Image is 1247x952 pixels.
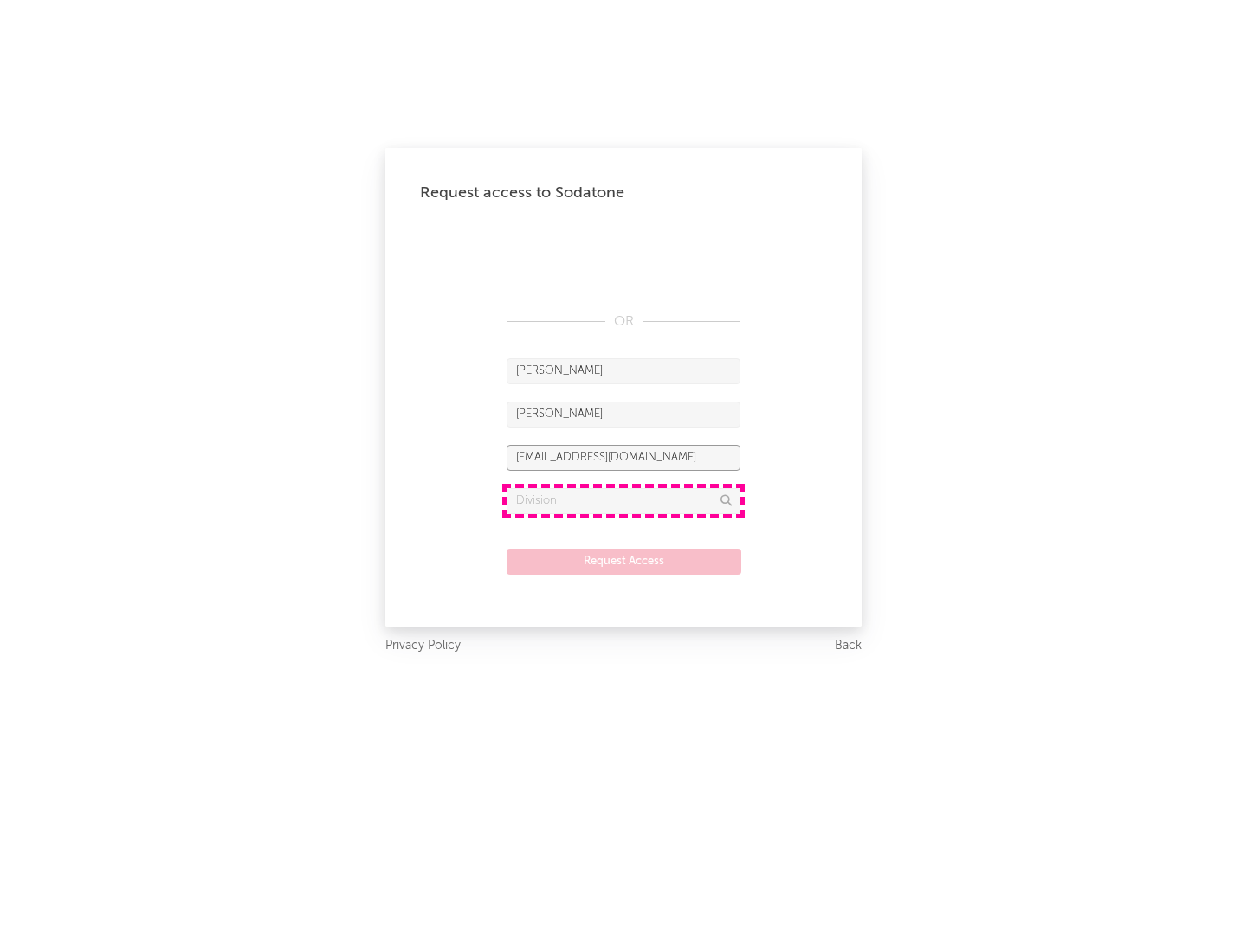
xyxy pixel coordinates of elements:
[835,635,862,657] a: Back
[507,402,740,428] input: Last Name
[507,549,741,575] button: Request Access
[507,488,740,514] input: Division
[507,312,740,332] div: OR
[507,445,740,471] input: Email
[507,358,740,384] input: First Name
[385,635,461,657] a: Privacy Policy
[420,183,827,203] div: Request access to Sodatone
